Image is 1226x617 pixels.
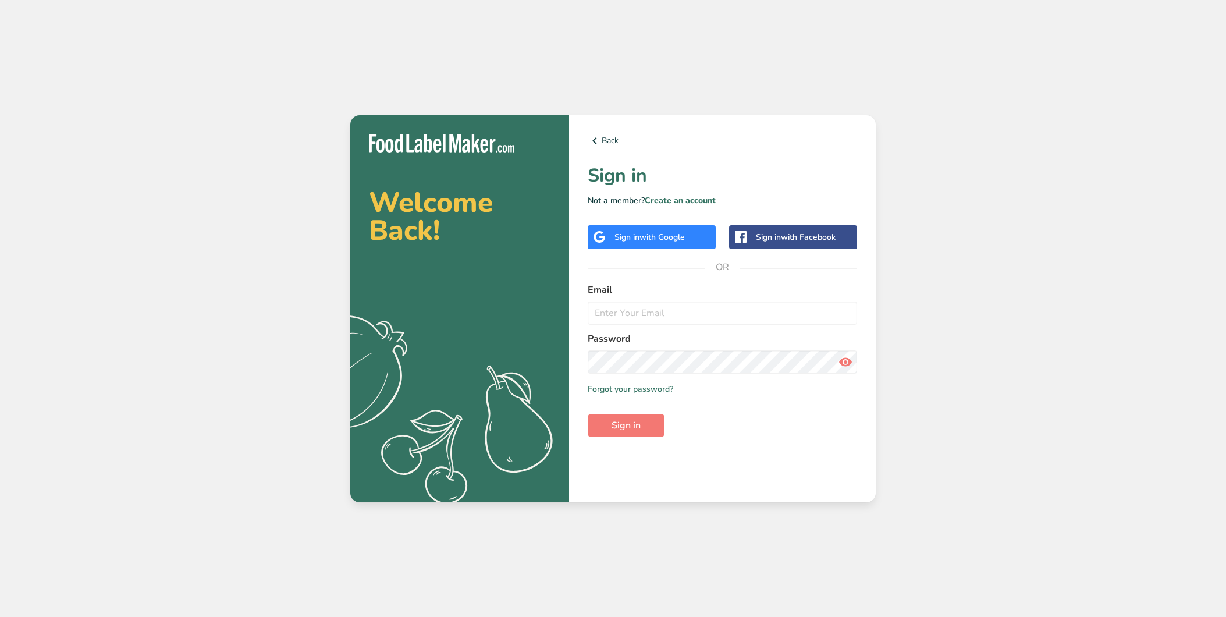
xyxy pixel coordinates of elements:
[588,162,857,190] h1: Sign in
[781,232,836,243] span: with Facebook
[612,419,641,432] span: Sign in
[588,414,664,437] button: Sign in
[588,194,857,207] p: Not a member?
[369,189,550,244] h2: Welcome Back!
[705,250,740,285] span: OR
[588,283,857,297] label: Email
[588,332,857,346] label: Password
[614,231,685,243] div: Sign in
[369,134,514,153] img: Food Label Maker
[588,134,857,148] a: Back
[756,231,836,243] div: Sign in
[588,383,673,395] a: Forgot your password?
[645,195,716,206] a: Create an account
[639,232,685,243] span: with Google
[588,302,857,325] input: Enter Your Email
